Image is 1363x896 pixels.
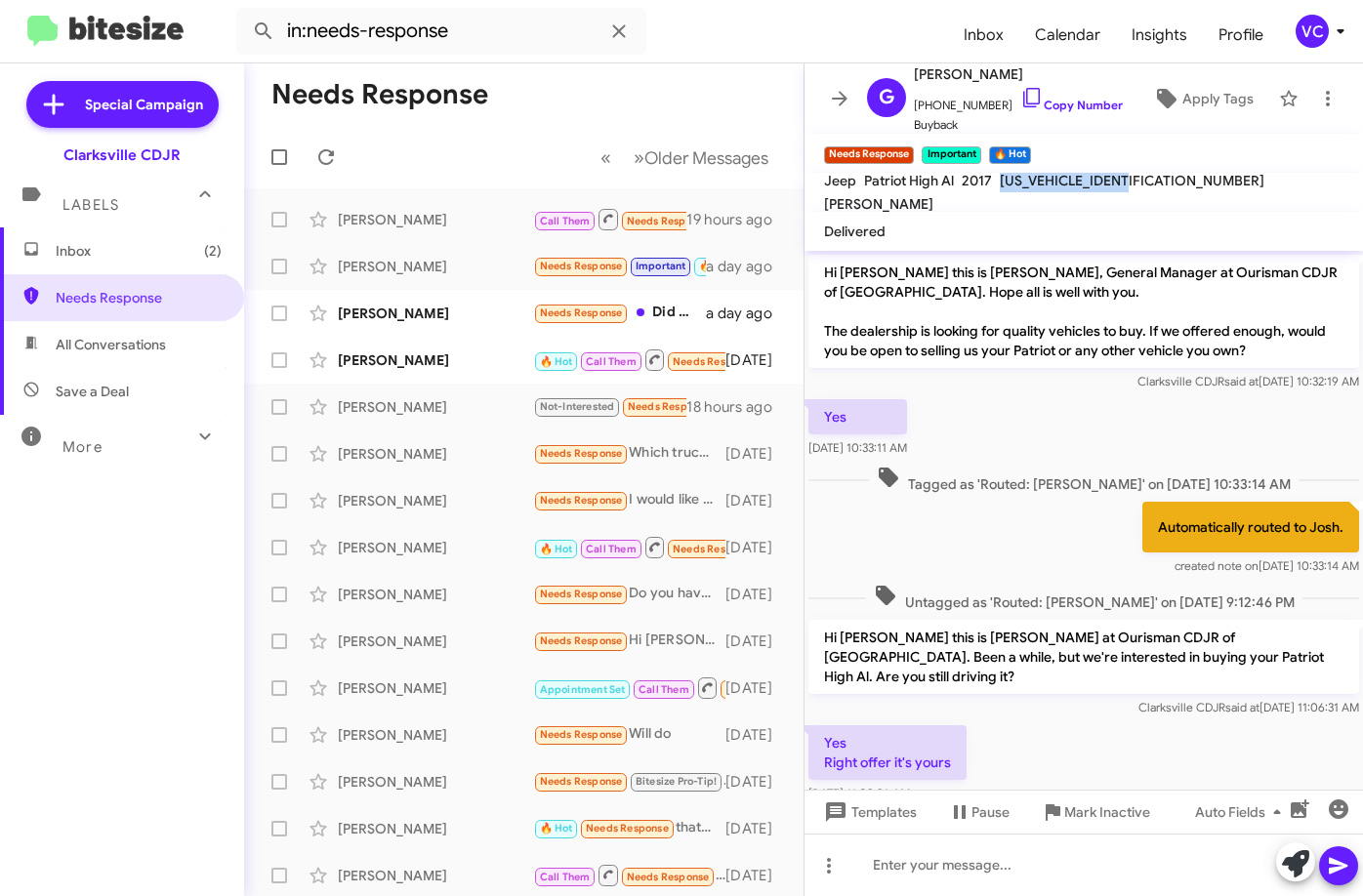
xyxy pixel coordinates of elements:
button: Pause [932,794,1025,830]
span: Untagged as 'Routed: [PERSON_NAME]' on [DATE] 9:12:46 PM [866,584,1302,612]
span: Save a Deal [56,382,129,401]
span: Needs Response [627,871,710,883]
div: 67,086 [533,255,706,277]
span: Call Them [586,543,637,555]
span: said at [1224,374,1259,388]
span: Needs Response [540,775,623,788]
div: [PERSON_NAME] [338,631,533,651]
div: [PERSON_NAME] [338,725,533,745]
span: [DATE] 10:33:11 AM [808,440,907,455]
span: 2017 [962,172,992,189]
div: 19 hours ago [686,210,788,229]
span: All Conversations [56,335,166,354]
div: Inbound Call [533,675,725,700]
div: [DATE] [725,819,788,838]
span: Important [636,260,686,272]
span: Profile [1203,7,1279,63]
span: Auto Fields [1195,794,1289,830]
span: Needs Response [540,260,623,272]
span: Bitesize Pro-Tip! [636,775,717,788]
span: Patriot High Al [864,172,954,189]
h1: Needs Response [271,79,488,110]
span: More [62,438,103,456]
a: Copy Number [1020,98,1123,112]
div: Which truck was this ? [533,442,725,465]
button: Templates [805,794,932,830]
button: VC [1279,15,1342,48]
span: [DATE] 10:33:14 AM [1175,558,1359,573]
button: Mark Inactive [1025,794,1166,830]
div: [DATE] [725,444,788,464]
span: Needs Response [540,306,623,319]
span: said at [1225,700,1260,714]
div: [DATE] [725,491,788,510]
span: [PHONE_NUMBER] [914,86,1123,115]
span: [PERSON_NAME] [914,62,1123,86]
span: Jeep [824,172,856,189]
span: Needs Response [540,494,623,507]
p: Yes Right offer it's yours [808,725,967,780]
nav: Page navigation example [590,138,780,178]
div: Will do [533,723,725,746]
div: [DATE] [725,772,788,792]
span: Call Them [540,871,591,883]
div: [DATE] [725,725,788,745]
span: G [879,82,894,113]
div: a day ago [706,304,788,323]
span: Needs Response [56,288,222,307]
div: Hi [PERSON_NAME], any update on when the check will be ready? [533,395,686,418]
span: Older Messages [644,147,768,169]
div: [PERSON_NAME] [338,538,533,557]
button: Previous [589,138,623,178]
span: Inbox [56,241,222,261]
span: Needs Response [540,447,623,460]
span: Appointment Set [540,683,626,696]
div: Do you have a velvet red Sumitt in stock? [533,583,725,605]
span: (2) [204,241,222,261]
div: Inbound Call [533,207,686,231]
div: [DATE] [725,678,788,698]
div: [PERSON_NAME] [338,491,533,510]
div: [PERSON_NAME] [338,772,533,792]
span: Needs Response [540,588,623,600]
div: I would like a quote first [533,489,725,511]
span: Needs Response [586,822,669,835]
span: Needs Response [673,355,756,368]
span: [DATE] 11:09:36 AM [808,786,910,800]
div: Inbound Call [533,535,725,559]
div: [PERSON_NAME] [338,350,533,370]
div: [PERSON_NAME] [338,304,533,323]
a: Calendar [1019,7,1116,63]
div: [DATE] [725,585,788,604]
p: Hi [PERSON_NAME] this is [PERSON_NAME], General Manager at Ourisman CDJR of [GEOGRAPHIC_DATA]. Ho... [808,255,1359,368]
span: Templates [820,794,917,830]
p: Automatically routed to Josh. [1142,502,1359,552]
div: [PERSON_NAME] [338,585,533,604]
div: [PERSON_NAME] [338,444,533,464]
div: VC [1296,15,1329,48]
a: Inbox [948,7,1019,63]
span: 🔥 Hot [699,260,732,272]
div: thats very close to me can i see a walk around of the vehicle please [533,817,725,839]
span: Needs Response [540,634,623,647]
span: Not-Interested [540,400,615,413]
span: Special Campaign [85,95,203,114]
div: [PERSON_NAME] [338,257,533,276]
button: Auto Fields [1179,794,1304,830]
div: a day ago [706,257,788,276]
span: Call Them [586,355,637,368]
div: [DATE] [725,350,788,370]
div: [PERSON_NAME] [338,819,533,838]
div: [PERSON_NAME] [338,866,533,885]
span: » [634,145,644,170]
p: Yes [808,399,907,434]
div: [PERSON_NAME] [338,210,533,229]
span: created note on [1175,558,1259,573]
div: [DATE] [725,631,788,651]
div: Hi [PERSON_NAME] im currently working with [PERSON_NAME] at Ourisman to sell these cars we are ju... [533,630,725,652]
span: [US_VEHICLE_IDENTIFICATION_NUMBER] [1000,172,1264,189]
span: Tagged as 'Routed: [PERSON_NAME]' on [DATE] 10:33:14 AM [869,466,1299,494]
small: 🔥 Hot [989,146,1031,164]
a: Insights [1116,7,1203,63]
